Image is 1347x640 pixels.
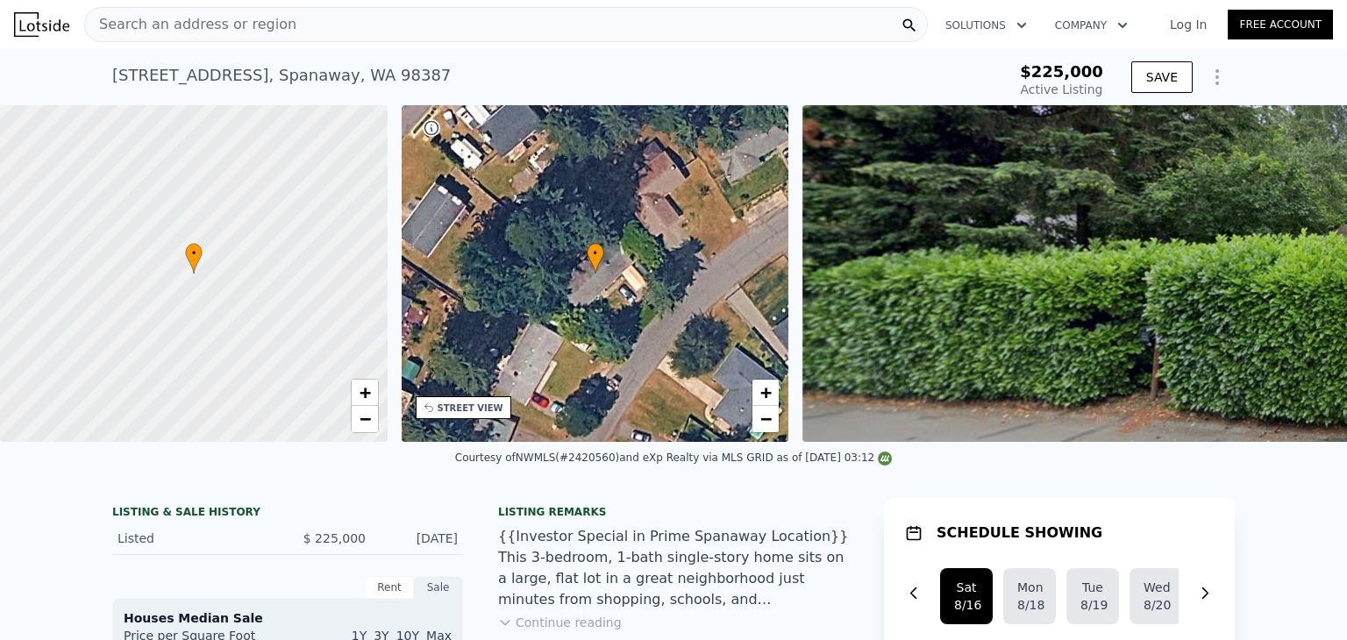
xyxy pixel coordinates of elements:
div: 8/20 [1144,596,1168,614]
span: + [359,381,370,403]
span: − [760,408,772,430]
div: STREET VIEW [438,402,503,415]
span: Active Listing [1021,82,1103,96]
div: Tue [1080,579,1105,596]
a: Log In [1149,16,1228,33]
div: Sat [954,579,979,596]
div: [DATE] [380,530,458,547]
img: NWMLS Logo [878,452,892,466]
a: Zoom in [352,380,378,406]
div: Listed [118,530,274,547]
div: Courtesy of NWMLS (#2420560) and eXp Realty via MLS GRID as of [DATE] 03:12 [455,452,892,464]
span: • [185,245,203,261]
img: Lotside [14,12,69,37]
span: • [587,245,604,261]
button: Sat8/16 [940,568,993,624]
div: {{Investor Special in Prime Spanaway Location}} This 3-bedroom, 1-bath single-story home sits on ... [498,526,849,610]
span: $ 225,000 [303,531,366,545]
button: Wed8/20 [1130,568,1182,624]
span: − [359,408,370,430]
div: Houses Median Sale [124,609,452,627]
div: LISTING & SALE HISTORY [112,505,463,523]
div: Listing remarks [498,505,849,519]
div: • [587,243,604,274]
h1: SCHEDULE SHOWING [937,523,1102,544]
button: SAVE [1131,61,1193,93]
div: Wed [1144,579,1168,596]
span: + [760,381,772,403]
button: Solutions [931,10,1041,41]
div: 8/18 [1017,596,1042,614]
button: Continue reading [498,614,622,631]
a: Free Account [1228,10,1333,39]
div: Rent [365,576,414,599]
button: Tue8/19 [1066,568,1119,624]
div: [STREET_ADDRESS] , Spanaway , WA 98387 [112,63,451,88]
button: Show Options [1200,60,1235,95]
button: Mon8/18 [1003,568,1056,624]
div: 8/19 [1080,596,1105,614]
a: Zoom out [752,406,779,432]
a: Zoom in [752,380,779,406]
button: Company [1041,10,1142,41]
div: 8/16 [954,596,979,614]
div: Sale [414,576,463,599]
span: Search an address or region [85,14,296,35]
div: Mon [1017,579,1042,596]
a: Zoom out [352,406,378,432]
span: $225,000 [1020,62,1103,81]
div: • [185,243,203,274]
